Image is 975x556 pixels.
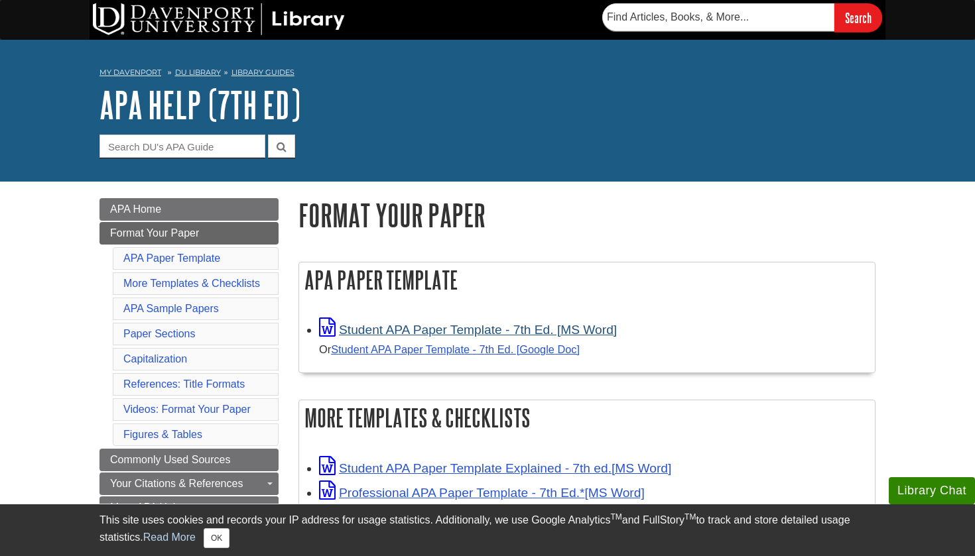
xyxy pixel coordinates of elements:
a: Paper Sections [123,328,196,339]
a: APA Home [99,198,279,221]
input: Find Articles, Books, & More... [602,3,834,31]
input: Search DU's APA Guide [99,135,265,158]
span: APA Home [110,203,161,215]
a: Link opens in new window [319,461,671,475]
button: Library Chat [889,477,975,504]
a: Commonly Used Sources [99,449,279,471]
a: APA Sample Papers [123,303,219,314]
a: Link opens in new window [319,486,645,500]
img: DU Library [93,3,345,35]
span: Your Citations & References [110,478,243,489]
div: This site uses cookies and records your IP address for usage statistics. Additionally, we use Goo... [99,512,876,548]
sup: TM [684,512,696,522]
h2: APA Paper Template [299,262,875,298]
a: Figures & Tables [123,429,202,440]
form: Searches DU Library's articles, books, and more [602,3,882,32]
a: Format Your Paper [99,222,279,245]
button: Close [204,528,229,548]
a: Library Guides [231,68,294,77]
small: Or [319,343,580,355]
h2: More Templates & Checklists [299,400,875,435]
h1: Format Your Paper [298,198,876,232]
a: My Davenport [99,67,161,78]
a: References: Title Formats [123,378,245,390]
span: Format Your Paper [110,227,199,239]
a: Videos: Format Your Paper [123,404,251,415]
nav: breadcrumb [99,64,876,85]
a: APA Paper Template [123,252,220,264]
a: APA Help (7th Ed) [99,84,300,125]
a: DU Library [175,68,221,77]
div: Guide Page Menu [99,198,279,543]
span: More APA Help [110,502,181,513]
sup: TM [610,512,621,522]
input: Search [834,3,882,32]
span: Commonly Used Sources [110,454,230,465]
a: Student APA Paper Template - 7th Ed. [Google Doc] [331,343,580,355]
a: More Templates & Checklists [123,278,260,289]
a: More APA Help [99,496,279,519]
a: Your Citations & References [99,473,279,495]
a: Link opens in new window [319,323,617,337]
a: Capitalization [123,353,187,364]
a: Read More [143,531,196,543]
